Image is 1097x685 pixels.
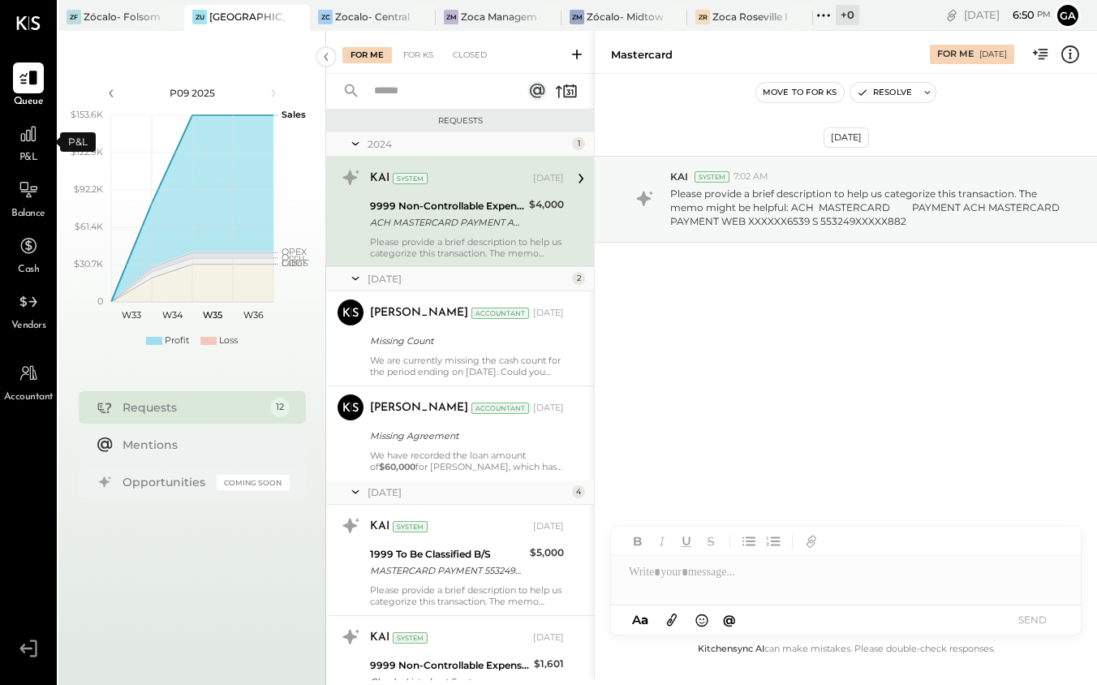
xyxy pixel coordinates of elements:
span: P&L [19,151,38,166]
a: Vendors [1,286,56,334]
span: Queue [14,95,44,110]
text: $61.4K [75,221,103,232]
div: 4 [572,485,585,498]
span: 7:02 AM [733,170,768,183]
span: @ [723,612,736,627]
strong: $60,000 [379,461,415,472]
div: For Me [937,48,974,61]
text: W35 [203,309,222,321]
span: KAI [670,170,688,183]
text: W36 [243,309,263,321]
div: KAI [370,519,389,535]
button: Aa [627,611,653,629]
div: 9999 Non-Controllable Expenses:Other Income and Expenses:To Be Classified [370,198,524,214]
a: Balance [1,174,56,222]
div: [DATE] [533,631,564,644]
div: Closed [445,47,495,63]
div: 2024 [368,137,568,151]
button: SEND [1000,609,1065,631]
div: [DATE] [533,402,564,415]
div: 2 [572,272,585,285]
span: Cash [18,263,39,278]
span: a [641,612,648,627]
div: [DATE] [533,307,564,320]
div: 1999 To Be Classified B/S [370,546,525,562]
div: Accountant [471,403,529,414]
a: Accountant [1,358,56,405]
div: Missing Count [370,333,559,349]
text: $153.6K [71,109,103,120]
span: Vendors [11,319,46,334]
div: Please provide a brief description to help us categorize this transaction. The memo might be help... [370,584,564,607]
div: We have recorded the loan amount of for [PERSON_NAME], which has been carried forward from 2019 a... [370,450,564,472]
div: ZM [570,10,584,24]
div: [DATE] [533,172,564,185]
div: [DATE] [964,7,1051,23]
a: Queue [1,62,56,110]
div: System [695,171,729,183]
button: Unordered List [738,531,759,552]
div: Loss [219,334,238,347]
div: Coming Soon [217,475,290,490]
div: Mastercard [611,47,673,62]
div: [DATE] [368,485,568,499]
div: ZC [318,10,333,24]
div: Accountant [471,308,529,319]
div: ZU [192,10,207,24]
div: Zoca Management Services Inc [461,10,537,24]
button: Move to for ks [756,83,844,102]
div: System [393,173,428,184]
text: $122.9K [71,146,103,157]
div: Missing Agreement [370,428,559,444]
div: Zoca Roseville Inc. [712,10,789,24]
div: [PERSON_NAME] [370,400,468,416]
div: 12 [270,398,290,417]
div: We are currently missing the cash count for the period ending on [DATE]. Could you please assist ... [370,355,564,377]
div: MASTERCARD PAYMENT 553249XXXXX8784 BL ACCT 00202961-10000 XXXXXX6539 553249XXXXX8784 0OXXXXXXXXXX... [370,562,525,579]
button: Add URL [801,531,822,552]
button: Ordered List [763,531,784,552]
div: P09 2025 [123,86,261,100]
button: Resolve [850,83,918,102]
div: Requests [123,399,262,416]
button: Underline [676,531,697,552]
text: W34 [161,309,183,321]
div: Zocalo- Central Kitchen (Commissary) [335,10,411,24]
div: [DATE] [979,49,1007,60]
div: + 0 [836,5,859,25]
div: Zócalo- Folsom [84,10,160,24]
div: $4,000 [529,196,564,213]
a: P&L [1,118,56,166]
div: [DATE] [368,272,568,286]
div: ZM [444,10,458,24]
div: P&L [60,132,96,152]
text: $92.2K [74,183,103,195]
text: $30.7K [74,258,103,269]
button: Bold [627,531,648,552]
div: Opportunities [123,474,209,490]
div: Mentions [123,437,282,453]
div: $5,000 [530,545,564,561]
div: [DATE] [533,520,564,533]
div: ACH MASTERCARD PAYMENT ACH MASTERCARD PAYMENT WEB XXXXXX6539 S 553249XXXXX882 [370,214,524,230]
div: 9999 Non-Controllable Expenses:Other Income and Expenses:To Be Classified [370,657,529,674]
a: Cash [1,230,56,278]
button: ga [1055,2,1081,28]
text: Occu... [282,252,309,263]
div: Zócalo- Midtown (Zoca Inc.) [587,10,663,24]
text: Sales [282,109,306,120]
div: [DATE] [824,127,869,148]
div: KAI [370,170,389,187]
span: Accountant [4,390,54,405]
div: copy link [944,6,960,24]
div: 1 [572,137,585,150]
div: For Me [342,47,392,63]
div: KAI [370,630,389,646]
div: Requests [334,115,586,127]
text: W33 [122,309,141,321]
div: $1,601 [534,656,564,672]
div: Please provide a brief description to help us categorize this transaction. The memo might be help... [370,236,564,259]
text: 0 [97,295,103,307]
p: Please provide a brief description to help us categorize this transaction. The memo might be help... [670,187,1064,228]
div: [GEOGRAPHIC_DATA] [209,10,286,24]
